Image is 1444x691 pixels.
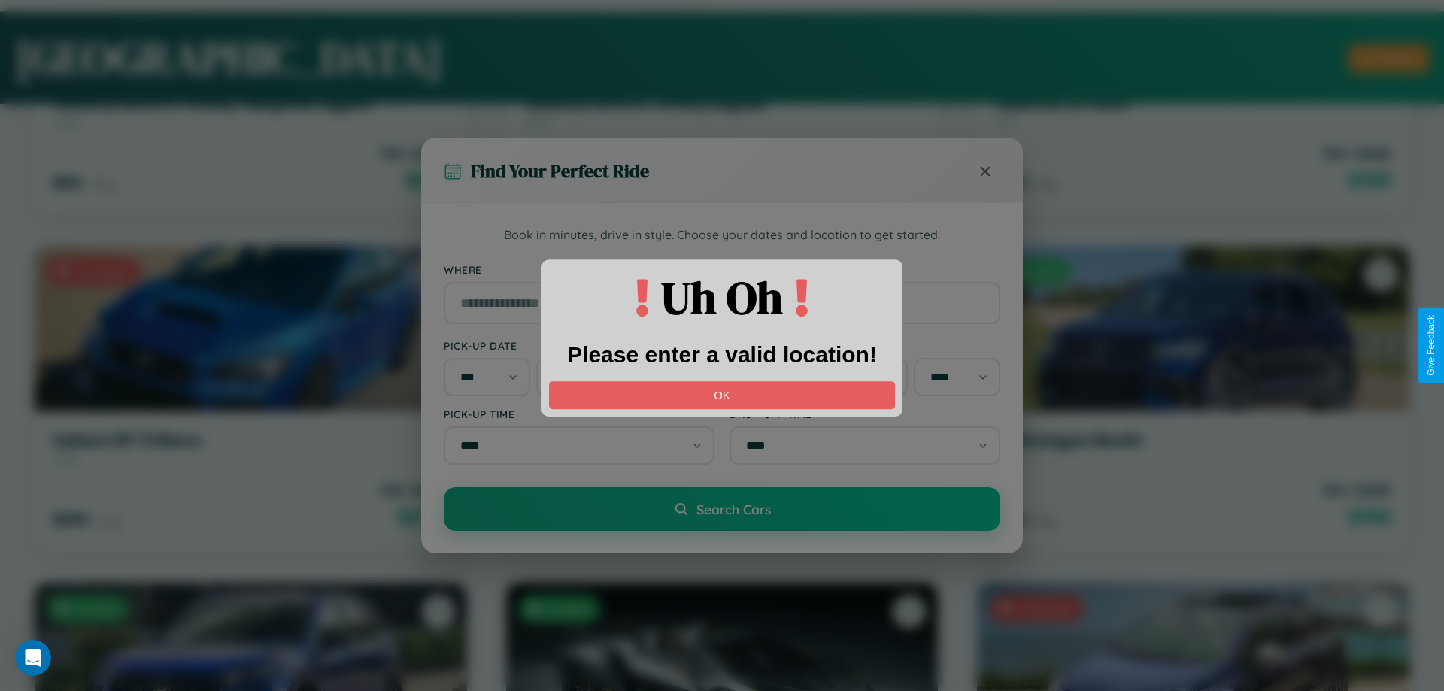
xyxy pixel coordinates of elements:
[471,159,649,183] h3: Find Your Perfect Ride
[444,339,714,352] label: Pick-up Date
[730,408,1000,420] label: Drop-off Time
[444,408,714,420] label: Pick-up Time
[444,226,1000,245] p: Book in minutes, drive in style. Choose your dates and location to get started.
[444,263,1000,276] label: Where
[696,501,771,517] span: Search Cars
[730,339,1000,352] label: Drop-off Date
